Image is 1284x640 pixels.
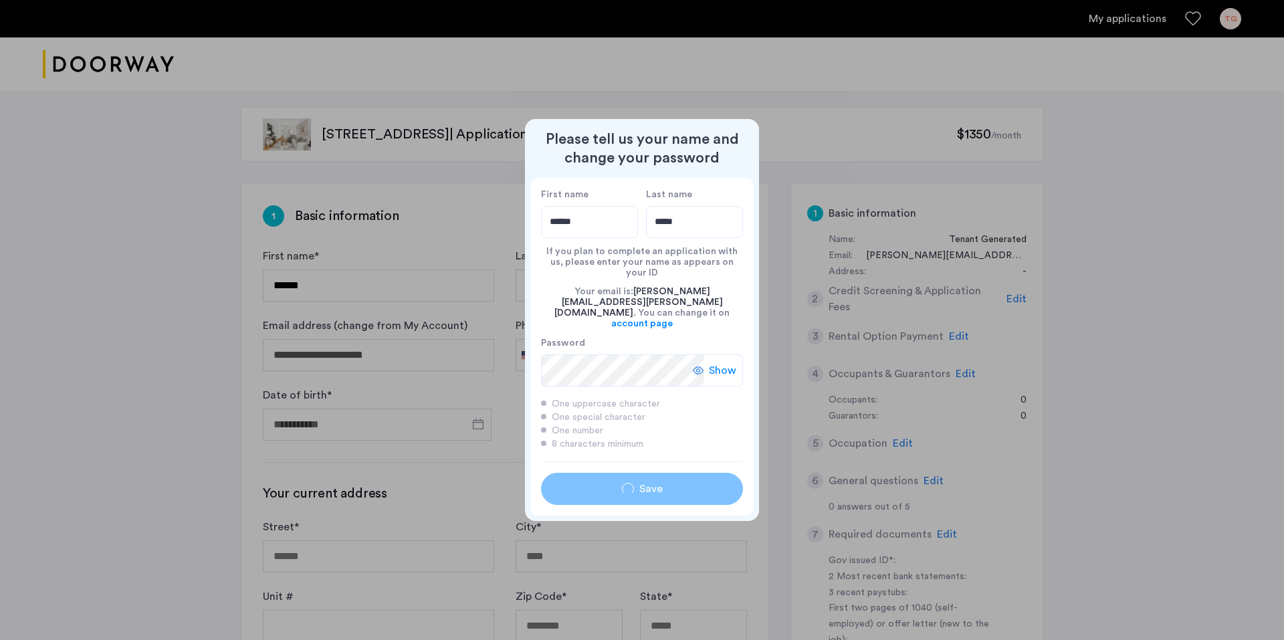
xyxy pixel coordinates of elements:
div: One special character [541,411,743,424]
div: 8 characters minimum [541,437,743,451]
span: [PERSON_NAME][EMAIL_ADDRESS][PERSON_NAME][DOMAIN_NAME] [554,287,723,318]
label: Password [541,337,704,349]
h2: Please tell us your name and change your password [530,130,754,167]
div: One uppercase character [541,397,743,411]
a: account page [611,318,673,329]
button: button [541,473,743,505]
label: First name [541,189,638,201]
div: If you plan to complete an application with us, please enter your name as appears on your ID [541,238,743,278]
div: One number [541,424,743,437]
div: Your email is: . You can change it on [541,278,743,337]
span: Show [709,362,736,379]
label: Last name [646,189,743,201]
span: Save [639,481,663,497]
